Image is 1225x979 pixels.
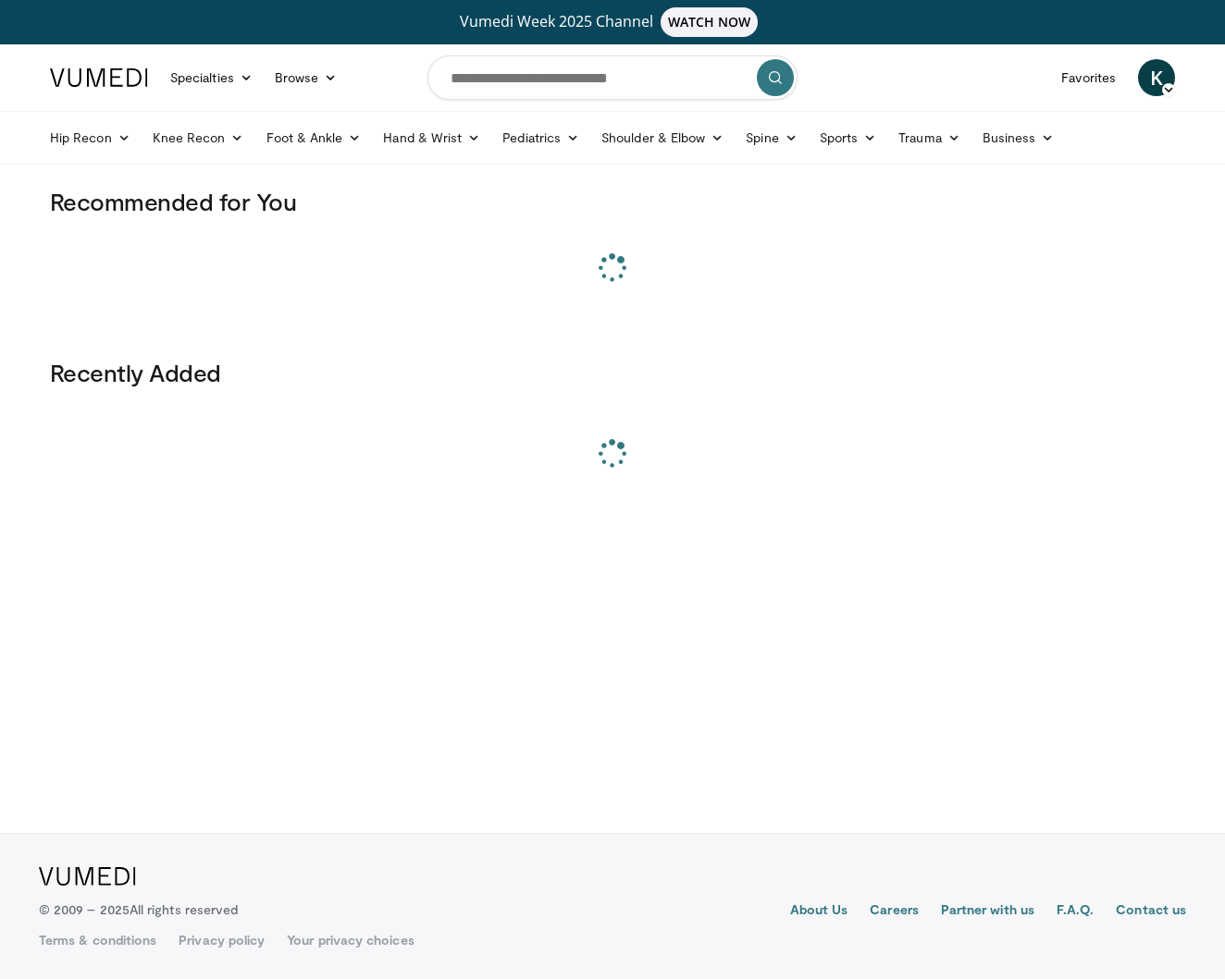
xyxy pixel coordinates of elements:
[590,119,735,156] a: Shoulder & Elbow
[1138,59,1175,96] a: K
[39,119,142,156] a: Hip Recon
[1116,900,1186,923] a: Contact us
[790,900,848,923] a: About Us
[50,187,1175,216] h3: Recommended for You
[53,7,1172,37] a: Vumedi Week 2025 ChannelWATCH NOW
[39,900,238,919] p: © 2009 – 2025
[372,119,491,156] a: Hand & Wrist
[1057,900,1094,923] a: F.A.Q.
[661,7,759,37] span: WATCH NOW
[142,119,255,156] a: Knee Recon
[130,901,238,917] span: All rights reserved
[887,119,971,156] a: Trauma
[427,55,798,100] input: Search topics, interventions
[1050,59,1127,96] a: Favorites
[941,900,1034,923] a: Partner with us
[491,119,590,156] a: Pediatrics
[179,931,265,949] a: Privacy policy
[287,931,414,949] a: Your privacy choices
[39,867,136,886] img: VuMedi Logo
[255,119,373,156] a: Foot & Ankle
[735,119,808,156] a: Spine
[264,59,349,96] a: Browse
[971,119,1066,156] a: Business
[809,119,888,156] a: Sports
[159,59,264,96] a: Specialties
[39,931,156,949] a: Terms & conditions
[50,68,148,87] img: VuMedi Logo
[870,900,919,923] a: Careers
[50,358,1175,387] h3: Recently Added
